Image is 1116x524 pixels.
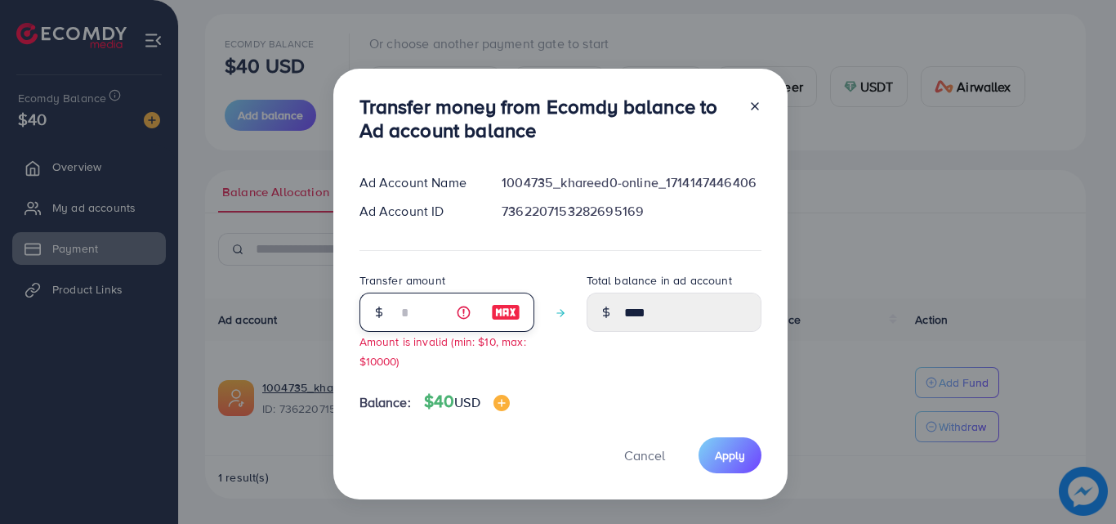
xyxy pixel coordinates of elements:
h4: $40 [424,392,510,412]
span: Apply [715,447,745,464]
label: Transfer amount [359,272,445,289]
span: Cancel [624,446,665,464]
img: image [491,302,520,322]
button: Apply [699,437,761,472]
div: 7362207153282695169 [489,202,774,221]
div: Ad Account ID [346,202,489,221]
h3: Transfer money from Ecomdy balance to Ad account balance [359,95,735,142]
span: USD [454,393,480,411]
button: Cancel [604,437,685,472]
label: Total balance in ad account [587,272,732,289]
small: Amount is invalid (min: $10, max: $10000) [359,334,526,368]
div: Ad Account Name [346,173,489,192]
span: Balance: [359,393,411,412]
div: 1004735_khareed0-online_1714147446406 [489,173,774,192]
img: image [493,395,510,411]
